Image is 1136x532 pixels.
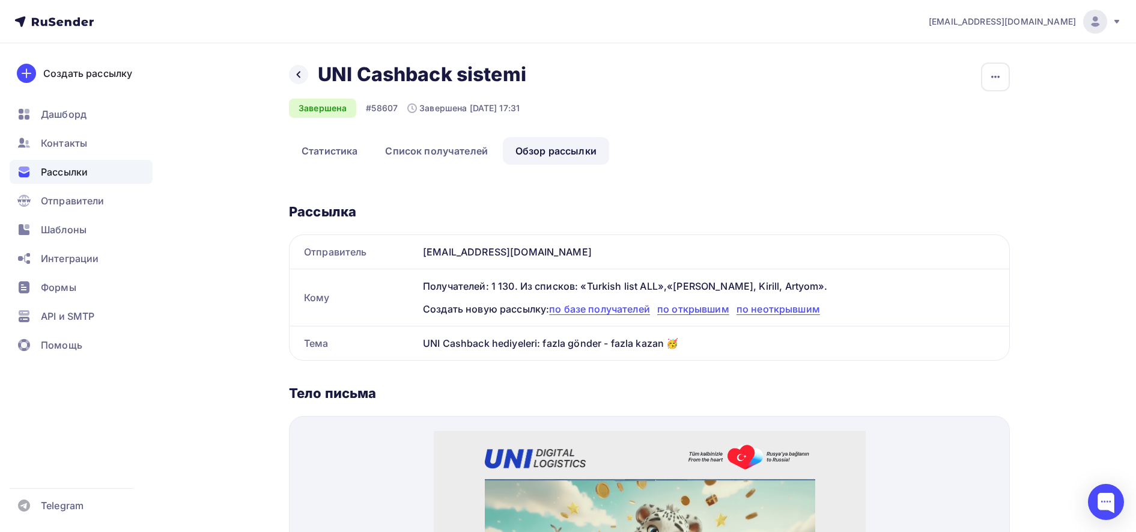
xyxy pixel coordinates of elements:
p: Bu sistem, ASE-UNI ile çalışan satıcıların hem gelirlerini artırmalarına hem de işlerini daha ver... [69,328,363,353]
div: UNI Cashback hediyeleri: fazla gönder - fazla kazan 🥳 [418,326,1009,360]
span: Telegram [41,498,84,513]
h2: UNI Cashback sistemi [318,63,526,87]
div: Создать рассылку [43,66,132,81]
div: Рассылка [289,203,1010,220]
a: Формы [10,275,153,299]
a: Контакты [10,131,153,155]
span: Интеграции [41,251,99,266]
a: [EMAIL_ADDRESS][DOMAIN_NAME] [929,10,1122,34]
p: UNI Cashback sistemi, lojistik cironuza bağlı olarak size ödenen özel bir ödül sistemidir. Bir sa... [69,277,363,315]
div: Кому [290,269,418,326]
div: #58607 [366,102,398,114]
strong: [PERSON_NAME] için lojistik partner [PERSON_NAME][PERSON_NAME] en önemli kriterler nelerdir? [74,240,357,269]
span: Шаблоны [41,222,87,237]
span: [EMAIL_ADDRESS][DOMAIN_NAME] [929,16,1076,28]
div: Завершена [DATE] 17:31 [407,102,520,114]
div: Тело письма [289,385,1010,402]
span: по открывшим [657,303,729,315]
span: по базе получателей [549,303,650,315]
a: Обзор рассылки [503,137,609,165]
a: Дашборд [10,102,153,126]
a: Отправители [10,189,153,213]
span: Формы [41,280,76,295]
a: Статистика [289,137,370,165]
div: Отправитель [290,235,418,269]
span: Контакты [41,136,87,150]
a: Список получателей [372,137,500,165]
span: API и SMTP [41,309,94,323]
div: Создать новую рассылку: [423,302,995,316]
a: Шаблоны [10,218,153,242]
div: [EMAIL_ADDRESS][DOMAIN_NAME] [418,235,1009,269]
span: Помощь [41,338,82,352]
span: Дашборд [41,107,87,121]
div: Завершена [289,99,356,118]
div: Тема [290,326,418,360]
span: Рассылки [41,165,88,179]
span: по неоткрывшим [737,303,820,315]
div: Получателей: 1 130. Из списков: «Turkish list ALL»,«[PERSON_NAME], Kirill, Artyom». [423,279,995,293]
span: Отправители [41,194,105,208]
a: Рассылки [10,160,153,184]
strong: UNI Cashback baremleri aşağıdaki şekildedir [101,409,331,421]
